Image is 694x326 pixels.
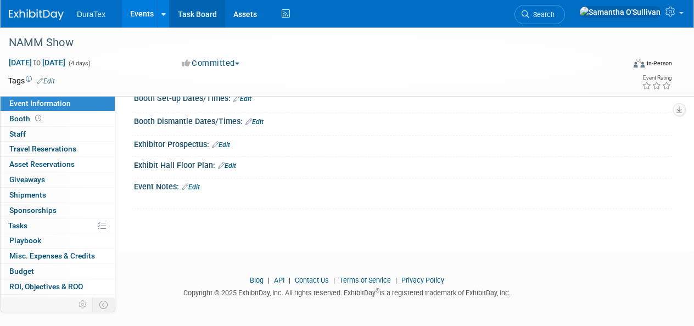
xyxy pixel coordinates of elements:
td: Tags [8,75,55,86]
a: ROI, Objectives & ROO [1,279,115,294]
a: Attachments [1,295,115,310]
span: Travel Reservations [9,144,76,153]
a: Blog [250,276,264,284]
sup: ® [376,288,379,294]
a: Privacy Policy [401,276,444,284]
div: Booth Set-up Dates/Times: [134,90,672,104]
a: Search [514,5,565,24]
div: NAMM Show [5,33,615,53]
td: Personalize Event Tab Strip [74,297,93,312]
span: Staff [9,130,26,138]
a: Edit [182,183,200,191]
span: Tasks [8,221,27,230]
a: Tasks [1,218,115,233]
div: In-Person [646,59,672,68]
img: Format-Inperson.png [634,59,645,68]
span: Event Information [9,99,71,108]
a: API [274,276,284,284]
div: Event Notes: [134,178,672,193]
td: Toggle Event Tabs [93,297,115,312]
a: Booth [1,111,115,126]
span: ROI, Objectives & ROO [9,282,83,291]
img: ExhibitDay [9,9,64,20]
a: Edit [37,77,55,85]
div: Exhibitor Prospectus: [134,136,672,150]
span: Giveaways [9,175,45,184]
span: Playbook [9,236,41,245]
a: Contact Us [295,276,329,284]
a: Asset Reservations [1,157,115,172]
a: Travel Reservations [1,142,115,156]
a: Edit [218,162,236,170]
a: Playbook [1,233,115,248]
span: | [265,276,272,284]
span: Shipments [9,190,46,199]
a: Event Information [1,96,115,111]
span: Misc. Expenses & Credits [9,251,95,260]
div: Event Format [575,57,673,74]
span: Booth [9,114,43,123]
span: DuraTex [77,10,105,19]
a: Giveaways [1,172,115,187]
div: Booth Dismantle Dates/Times: [134,113,672,127]
a: Edit [245,118,264,126]
a: Staff [1,127,115,142]
a: Edit [212,141,230,149]
span: | [331,276,338,284]
a: Terms of Service [339,276,391,284]
span: Asset Reservations [9,160,75,168]
span: Search [529,10,555,19]
span: Booth not reserved yet [33,114,43,122]
a: Misc. Expenses & Credits [1,249,115,263]
div: Exhibit Hall Floor Plan: [134,157,672,171]
a: Budget [1,264,115,279]
span: to [32,58,42,67]
span: Budget [9,267,34,276]
a: Shipments [1,188,115,203]
span: Sponsorships [9,206,57,215]
span: [DATE] [DATE] [8,58,66,68]
div: Event Rating [642,75,671,81]
span: | [286,276,293,284]
span: | [393,276,400,284]
a: Edit [233,95,251,103]
button: Committed [178,58,244,69]
a: Sponsorships [1,203,115,218]
span: (4 days) [68,60,91,67]
span: Attachments [9,297,53,306]
img: Samantha O'Sullivan [579,6,661,18]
